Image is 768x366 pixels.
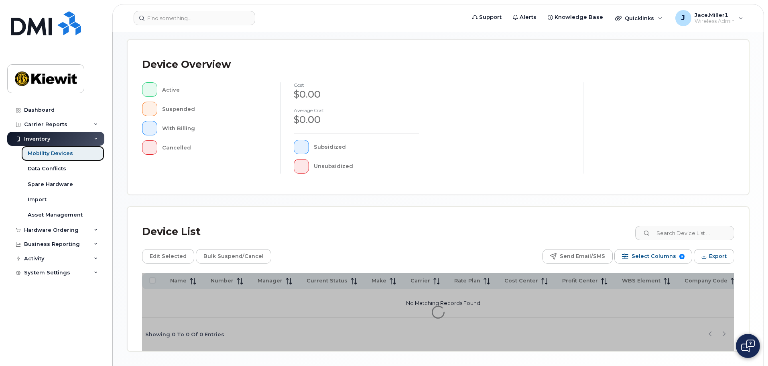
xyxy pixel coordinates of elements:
[294,88,419,101] div: $0.00
[681,13,685,23] span: J
[467,9,507,25] a: Support
[294,82,419,88] h4: cost
[560,250,605,262] span: Send Email/SMS
[610,10,668,26] div: Quicklinks
[142,221,201,242] div: Device List
[294,113,419,127] div: $0.00
[162,140,268,155] div: Cancelled
[679,254,685,259] span: 9
[507,9,542,25] a: Alerts
[162,121,268,135] div: With Billing
[314,140,419,154] div: Subsidized
[294,108,419,113] h4: Average cost
[203,250,264,262] span: Bulk Suspend/Cancel
[709,250,727,262] span: Export
[150,250,187,262] span: Edit Selected
[670,10,749,26] div: Jace.Miller1
[520,13,536,21] span: Alerts
[162,82,268,97] div: Active
[625,15,654,21] span: Quicklinks
[614,249,692,264] button: Select Columns 9
[479,13,502,21] span: Support
[196,249,271,264] button: Bulk Suspend/Cancel
[542,249,613,264] button: Send Email/SMS
[555,13,603,21] span: Knowledge Base
[695,18,735,25] span: Wireless Admin
[632,250,676,262] span: Select Columns
[162,102,268,116] div: Suspended
[694,249,734,264] button: Export
[142,249,194,264] button: Edit Selected
[741,339,755,352] img: Open chat
[134,11,255,25] input: Find something...
[314,159,419,174] div: Unsubsidized
[635,226,734,240] input: Search Device List ...
[695,12,735,18] span: Jace.Miller1
[142,54,231,75] div: Device Overview
[542,9,609,25] a: Knowledge Base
